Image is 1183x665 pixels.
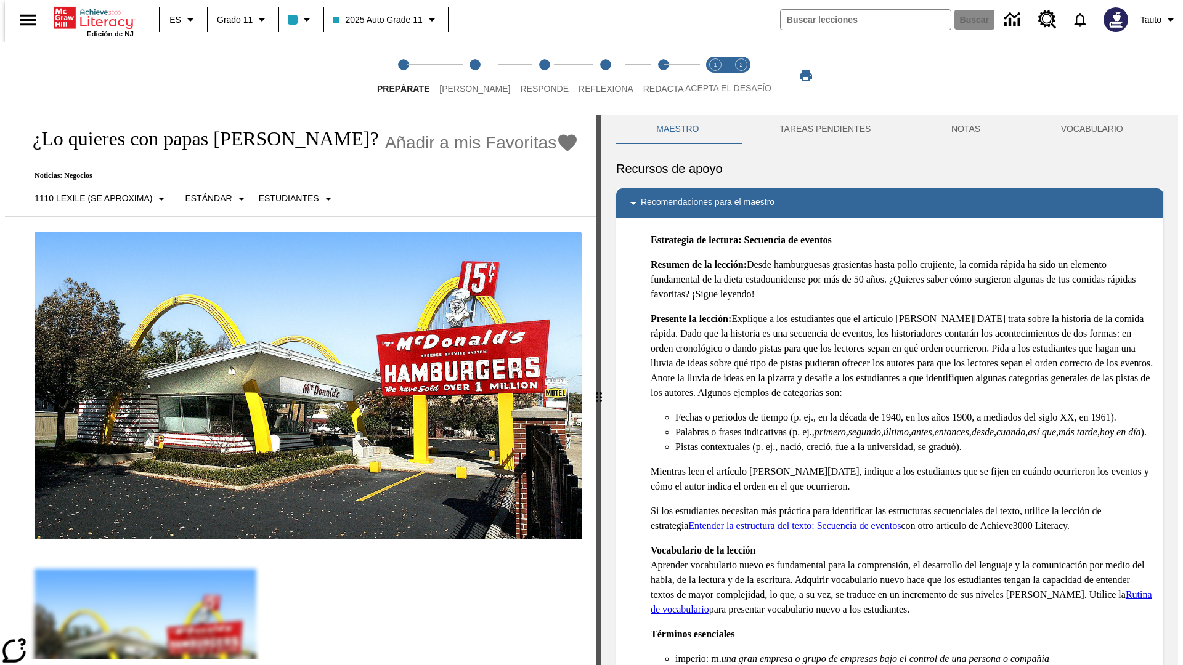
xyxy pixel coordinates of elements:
p: Desde hamburguesas grasientas hasta pollo crujiente, la comida rápida ha sido un elemento fundame... [651,257,1153,302]
em: una gran empresa o grupo de empresas bajo el control de una persona o compañía [722,653,1049,664]
a: Notificaciones [1064,4,1096,36]
strong: Estrategia de lectura: Secuencia de eventos [651,235,832,245]
span: Grado 11 [217,14,253,26]
strong: Términos esenciales [651,629,734,639]
button: Seleccione Lexile, 1110 Lexile (Se aproxima) [30,188,174,210]
button: Perfil/Configuración [1136,9,1183,31]
strong: Vocabulario de la lección [651,545,756,555]
button: Lenguaje: ES, Selecciona un idioma [164,9,203,31]
button: Imprimir [786,65,826,87]
button: Añadir a mis Favoritas - ¿Lo quieres con papas fritas? [385,132,579,153]
span: Redacta [643,84,684,94]
em: más tarde [1059,427,1097,437]
p: Estándar [185,192,232,205]
a: Centro de recursos, Se abrirá en una pestaña nueva. [1031,3,1064,36]
em: hoy en día [1100,427,1141,437]
button: TAREAS PENDIENTES [739,115,911,144]
em: desde [972,427,994,437]
img: Uno de los primeros locales de McDonald's, con el icónico letrero rojo y los arcos amarillos. [35,232,582,539]
p: Si los estudiantes necesitan más práctica para identificar las estructuras secuenciales del texto... [651,504,1153,533]
strong: Presente la lección: [651,313,731,324]
em: segundo [848,427,881,437]
div: Instructional Panel Tabs [616,115,1163,144]
span: ES [169,14,181,26]
p: 1110 Lexile (Se aproxima) [35,192,152,205]
div: reading [5,115,596,659]
button: Redacta step 5 of 5 [633,42,694,110]
div: Pulsa la tecla de intro o la barra espaciadora y luego presiona las flechas de derecha e izquierd... [596,115,601,665]
button: Abrir el menú lateral [10,2,46,38]
button: Clase: 2025 Auto Grade 11, Selecciona una clase [328,9,444,31]
span: 2025 Auto Grade 11 [333,14,422,26]
strong: Resumen de la lección: [651,259,747,270]
span: Reflexiona [579,84,633,94]
em: último [884,427,909,437]
button: Prepárate step 1 of 5 [367,42,439,110]
li: Palabras o frases indicativas (p. ej., , , , , , , , , , ). [675,425,1153,440]
text: 1 [713,62,717,68]
div: Portada [54,4,134,38]
button: Lee step 2 of 5 [429,42,520,110]
button: VOCABULARIO [1020,115,1163,144]
p: Mientras leen el artículo [PERSON_NAME][DATE], indique a los estudiantes que se fijen en cuándo o... [651,464,1153,494]
h6: Recursos de apoyo [616,159,1163,179]
button: Acepta el desafío lee step 1 of 2 [697,42,733,110]
span: Responde [520,84,569,94]
img: Avatar [1104,7,1128,32]
span: Edición de NJ [87,30,134,38]
em: entonces [935,427,969,437]
button: Maestro [616,115,739,144]
p: Estudiantes [259,192,319,205]
button: NOTAS [911,115,1021,144]
span: Añadir a mis Favoritas [385,133,557,153]
text: 2 [739,62,742,68]
button: Responde step 3 of 5 [510,42,579,110]
em: antes [911,427,932,437]
div: Recomendaciones para el maestro [616,188,1163,218]
button: El color de la clase es azul claro. Cambiar el color de la clase. [283,9,319,31]
em: cuando [996,427,1025,437]
button: Tipo de apoyo, Estándar [180,188,253,210]
span: [PERSON_NAME] [439,84,510,94]
a: Entender la estructura del texto: Secuencia de eventos [688,520,901,531]
button: Acepta el desafío contesta step 2 of 2 [723,42,759,110]
li: Fechas o periodos de tiempo (p. ej., en la década de 1940, en los años 1900, a mediados del siglo... [675,410,1153,425]
h1: ¿Lo quieres con papas [PERSON_NAME]? [20,127,379,150]
button: Escoja un nuevo avatar [1096,4,1136,36]
p: Aprender vocabulario nuevo es fundamental para la comprensión, el desarrollo del lenguaje y la co... [651,543,1153,617]
em: primero [815,427,846,437]
p: Recomendaciones para el maestro [641,196,774,211]
p: Explique a los estudiantes que el artículo [PERSON_NAME][DATE] trata sobre la historia de la comi... [651,312,1153,400]
input: Buscar campo [781,10,951,30]
button: Seleccionar estudiante [254,188,341,210]
span: Tauto [1140,14,1161,26]
span: Prepárate [377,84,429,94]
em: así que [1028,427,1056,437]
p: Noticias: Negocios [20,171,579,180]
li: Pistas contextuales (p. ej., nació, creció, fue a la universidad, se graduó). [675,440,1153,454]
span: ACEPTA EL DESAFÍO [685,83,771,93]
div: activity [601,115,1178,665]
button: Reflexiona step 4 of 5 [569,42,643,110]
a: Centro de información [997,3,1031,37]
button: Grado: Grado 11, Elige un grado [212,9,274,31]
